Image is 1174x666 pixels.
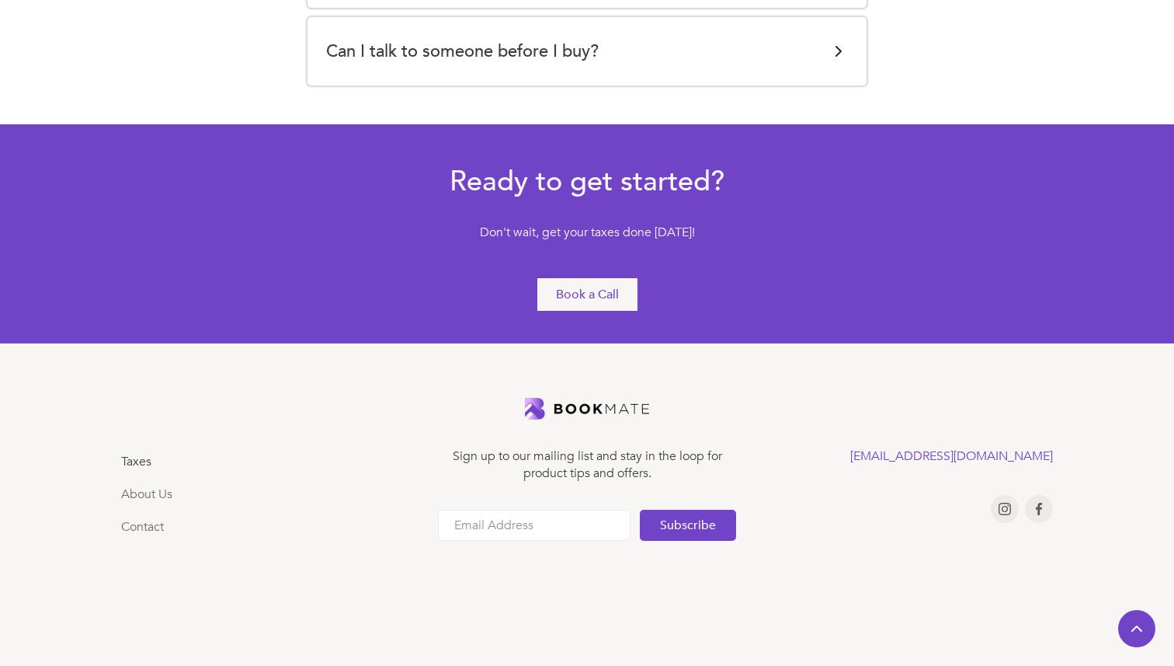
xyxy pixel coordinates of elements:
[391,224,783,249] div: Don't wait, get your taxes done [DATE]!
[326,36,599,67] h5: Can I talk to someone before I buy?
[391,163,783,200] h3: Ready to get started?
[850,448,1053,465] a: [EMAIL_ADDRESS][DOMAIN_NAME]
[438,510,630,541] input: Email Address
[438,510,736,541] form: Email Form
[438,448,736,482] div: Sign up to our mailing list and stay in the loop for product tips and offers.
[536,277,639,312] a: Book a Call
[121,518,164,535] a: Contact
[121,486,172,503] a: About Us
[640,510,736,541] input: Subscribe
[556,286,619,303] div: Book a Call
[121,453,151,470] a: Taxes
